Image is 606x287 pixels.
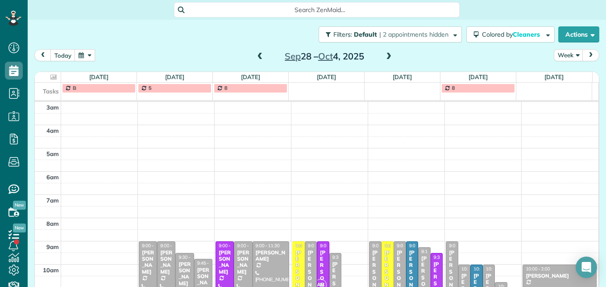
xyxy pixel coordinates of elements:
button: Filters: Default | 2 appointments hidden [319,26,462,42]
span: 9:45 - 12:15 [197,260,221,266]
h2: 28 – 4, 2025 [269,51,380,61]
button: Colored byCleaners [466,26,555,42]
span: New [13,224,26,232]
span: Colored by [482,30,543,38]
div: Open Intercom Messenger [576,257,597,278]
span: 9:30 - 12:30 [332,254,357,260]
span: 9:30 - 12:30 [434,254,458,260]
span: 9:00 - 11:30 [256,243,280,249]
span: 8 [452,84,455,91]
span: Default [354,30,378,38]
button: today [50,49,75,61]
span: 9:00 - 1:15 [397,243,418,249]
div: [PERSON_NAME] [237,249,249,275]
a: [DATE] [241,73,260,80]
span: Filters: [333,30,352,38]
span: Oct [318,51,333,62]
span: 9:00 - 3:30 [372,243,394,249]
a: [DATE] [393,73,412,80]
span: 5am [46,150,59,157]
span: 9:00 - 3:15 [295,243,317,249]
div: [PERSON_NAME] [141,249,154,275]
a: [DATE] [317,73,336,80]
span: 9:00 - 2:30 [385,243,406,249]
div: [PERSON_NAME] [218,249,231,275]
span: 8am [46,220,59,227]
span: 9:00 - 11:45 [237,243,261,249]
a: [DATE] [89,73,108,80]
span: 9:30 - 12:30 [178,254,203,260]
a: [DATE] [544,73,564,80]
span: Sep [285,51,301,62]
div: [PERSON_NAME] [525,273,594,279]
a: [DATE] [469,73,488,80]
span: New [13,201,26,210]
a: [DATE] [165,73,184,80]
a: Filters: Default | 2 appointments hidden [314,26,462,42]
div: [PERSON_NAME] [160,249,173,275]
span: 4am [46,127,59,134]
span: 10am [43,266,59,274]
span: 9:15 - 12:45 [421,249,445,254]
span: 9am [46,243,59,250]
span: 5 [149,84,152,91]
span: | 2 appointments hidden [379,30,448,38]
div: [PERSON_NAME] [178,261,191,287]
button: next [582,49,599,61]
span: 9:00 - 11:15 [449,243,473,249]
span: B [73,84,76,91]
button: Week [554,49,583,61]
span: 9:00 - 12:15 [219,243,243,249]
span: 9:00 - 1:00 [308,243,329,249]
span: 9:00 - 11:15 [160,243,184,249]
span: 9:00 - 11:15 [320,243,344,249]
span: 7am [46,197,59,204]
button: prev [34,49,51,61]
span: 6am [46,173,59,181]
span: 9:00 - 1:00 [409,243,431,249]
span: 10:00 - 2:00 [526,266,550,272]
span: 3am [46,104,59,111]
button: Actions [558,26,599,42]
span: Cleaners [513,30,541,38]
span: 10:00 - 1:00 [486,266,510,272]
span: 8 [224,84,228,91]
div: [PERSON_NAME] [255,249,286,262]
span: 10:00 - 3:00 [461,266,486,272]
span: 9:00 - 12:00 [142,243,166,249]
span: 10:00 - 1:00 [473,266,498,272]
